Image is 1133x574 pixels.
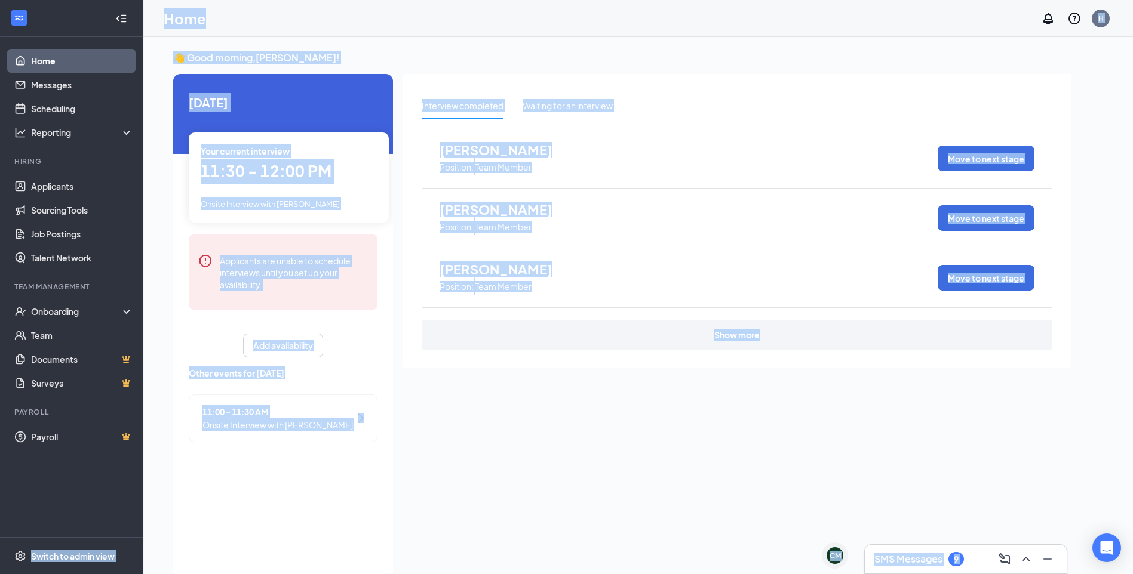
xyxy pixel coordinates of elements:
p: Team Member [475,281,532,292]
span: Your current interview [201,146,290,156]
span: Other events for [DATE] [189,366,377,379]
a: PayrollCrown [31,425,133,449]
a: Talent Network [31,246,133,270]
p: Position: [440,281,474,292]
h1: Home [164,8,206,29]
span: [PERSON_NAME] [440,261,571,277]
span: [PERSON_NAME] [440,202,571,217]
p: Position: [440,162,474,173]
button: ComposeMessage [995,550,1014,569]
button: Add availability [243,334,323,357]
span: [DATE] [189,93,377,112]
div: Payroll [14,407,131,417]
a: Job Postings [31,222,133,246]
div: 9 [954,554,959,564]
button: ChevronUp [1017,550,1036,569]
div: Reporting [31,126,134,138]
div: Team Management [14,282,131,292]
div: Switch to admin view [31,550,115,562]
div: Interview completed [422,99,503,112]
a: SurveysCrown [31,371,133,395]
a: Applicants [31,174,133,198]
span: 11:30 - 12:00 PM [201,161,331,181]
div: CM [830,551,841,561]
a: Messages [31,73,133,97]
h3: 👋 Good morning, [PERSON_NAME] ! [173,51,1071,64]
svg: ComposeMessage [997,552,1012,566]
div: H [1098,13,1104,23]
button: Move to next stage [938,205,1034,231]
button: Move to next stage [938,265,1034,291]
a: Home [31,49,133,73]
button: Move to next stage [938,146,1034,171]
svg: Minimize [1040,552,1055,566]
div: Onboarding [31,305,123,317]
a: Sourcing Tools [31,198,133,222]
span: [PERSON_NAME] [440,142,571,158]
div: Waiting for an interview [523,99,613,112]
p: Position: [440,221,474,233]
a: Scheduling [31,97,133,121]
svg: Settings [14,550,26,562]
svg: Error [198,254,213,268]
svg: QuestionInfo [1067,11,1082,26]
span: Onsite Interview with [PERSON_NAME] [202,418,353,431]
span: 11:00 - 11:30 AM [202,405,353,418]
svg: UserCheck [14,305,26,317]
p: Team Member [475,221,532,233]
svg: Collapse [115,13,127,24]
svg: WorkstreamLogo [13,12,25,24]
svg: ChevronUp [1019,552,1033,566]
a: DocumentsCrown [31,347,133,371]
button: Minimize [1038,550,1057,569]
h3: SMS Messages [874,553,942,566]
svg: Analysis [14,126,26,138]
div: Hiring [14,156,131,166]
div: Applicants are unable to schedule interviews until you set up your availability. [220,254,368,291]
a: Team [31,323,133,347]
div: Open Intercom Messenger [1092,533,1121,562]
span: Onsite Interview with [PERSON_NAME] [201,199,340,209]
div: Show more [714,329,760,341]
p: Team Member [475,162,532,173]
svg: Notifications [1041,11,1055,26]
